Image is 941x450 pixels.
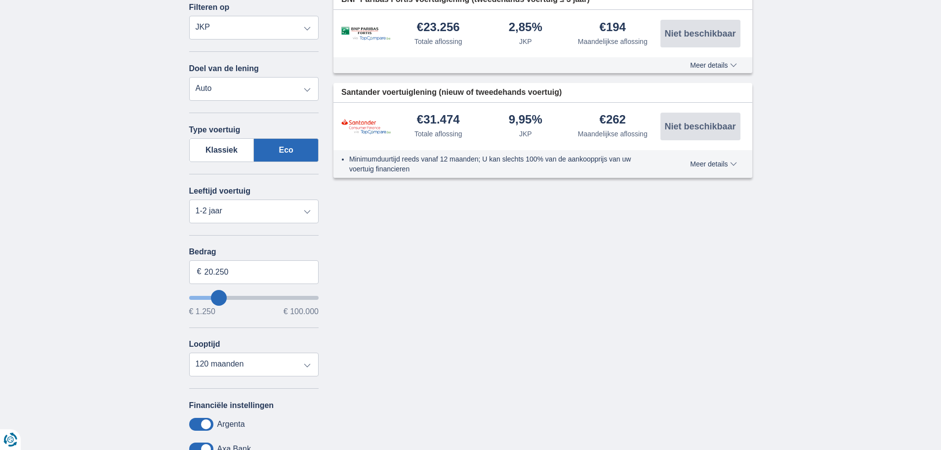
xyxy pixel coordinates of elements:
img: product.pl.alt Santander [341,119,391,134]
li: Minimumduurtijd reeds vanaf 12 maanden; U kan slechts 100% van de aankoopprijs van uw voertuig fi... [349,154,654,174]
div: €262 [600,114,626,127]
div: JKP [519,129,532,139]
button: Niet beschikbaar [660,113,740,140]
label: Argenta [217,420,245,429]
span: Niet beschikbaar [664,29,736,38]
label: Eco [254,138,319,162]
span: Meer details [690,62,736,69]
button: Meer details [683,61,744,69]
label: Filteren op [189,3,230,12]
div: Totale aflossing [414,129,462,139]
label: Leeftijd voertuig [189,187,250,196]
label: Financiële instellingen [189,401,274,410]
button: Niet beschikbaar [660,20,740,47]
div: Maandelijkse aflossing [578,37,648,46]
input: wantToBorrow [189,296,319,300]
span: € 100.000 [284,308,319,316]
div: €31.474 [417,114,460,127]
button: Meer details [683,160,744,168]
label: Bedrag [189,247,319,256]
div: Maandelijkse aflossing [578,129,648,139]
span: Meer details [690,161,736,167]
span: Santander voertuiglening (nieuw of tweedehands voertuig) [341,87,562,98]
span: Niet beschikbaar [664,122,736,131]
div: JKP [519,37,532,46]
label: Doel van de lening [189,64,259,73]
div: 9,95% [509,114,542,127]
label: Type voertuig [189,125,241,134]
div: Totale aflossing [414,37,462,46]
label: Looptijd [189,340,220,349]
span: € 1.250 [189,308,215,316]
div: €194 [600,21,626,35]
span: € [197,266,202,278]
div: 2,85% [509,21,542,35]
img: product.pl.alt BNP Paribas Fortis [341,27,391,41]
div: €23.256 [417,21,460,35]
label: Klassiek [189,138,254,162]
